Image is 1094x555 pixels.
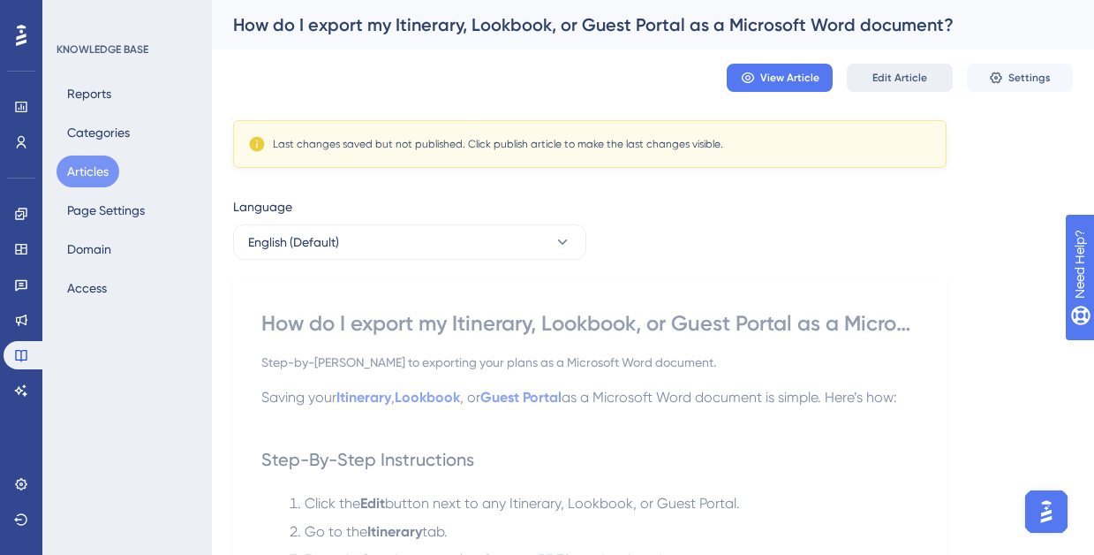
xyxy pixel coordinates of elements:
[261,449,474,470] span: Step-By-Step Instructions
[967,64,1073,92] button: Settings
[233,12,1029,37] div: How do I export my Itinerary, Lookbook, or Guest Portal as a Microsoft Word document?
[273,137,723,151] div: Last changes saved but not published. Click publish article to make the last changes visible.
[367,523,422,540] strong: Itinerary
[460,389,480,406] span: , or
[57,272,117,304] button: Access
[57,117,140,148] button: Categories
[57,194,155,226] button: Page Settings
[1008,71,1051,85] span: Settings
[727,64,833,92] button: View Article
[480,389,562,406] a: Guest Portal
[395,389,460,406] a: Lookbook
[760,71,819,85] span: View Article
[41,4,110,26] span: Need Help?
[57,233,122,265] button: Domain
[261,389,336,406] span: Saving your
[847,64,953,92] button: Edit Article
[248,232,339,253] span: English (Default)
[391,389,395,406] span: ,
[872,71,927,85] span: Edit Article
[261,309,918,338] div: How do I export my Itinerary, Lookbook, or Guest Portal as a Microsoft Word document?
[261,352,918,373] div: Step-by-[PERSON_NAME] to exporting your plans as a Microsoft Word document.
[233,224,586,260] button: English (Default)
[57,78,122,110] button: Reports
[422,523,448,540] span: tab.
[360,495,385,512] strong: Edit
[305,523,367,540] span: Go to the
[385,495,740,512] span: button next to any Itinerary, Lookbook, or Guest Portal.
[1020,485,1073,538] iframe: UserGuiding AI Assistant Launcher
[562,389,897,406] span: as a Microsoft Word document is simple. Here’s how:
[57,156,119,187] button: Articles
[336,389,391,406] a: Itinerary
[57,42,148,57] div: KNOWLEDGE BASE
[233,196,292,217] span: Language
[305,495,360,512] span: Click the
